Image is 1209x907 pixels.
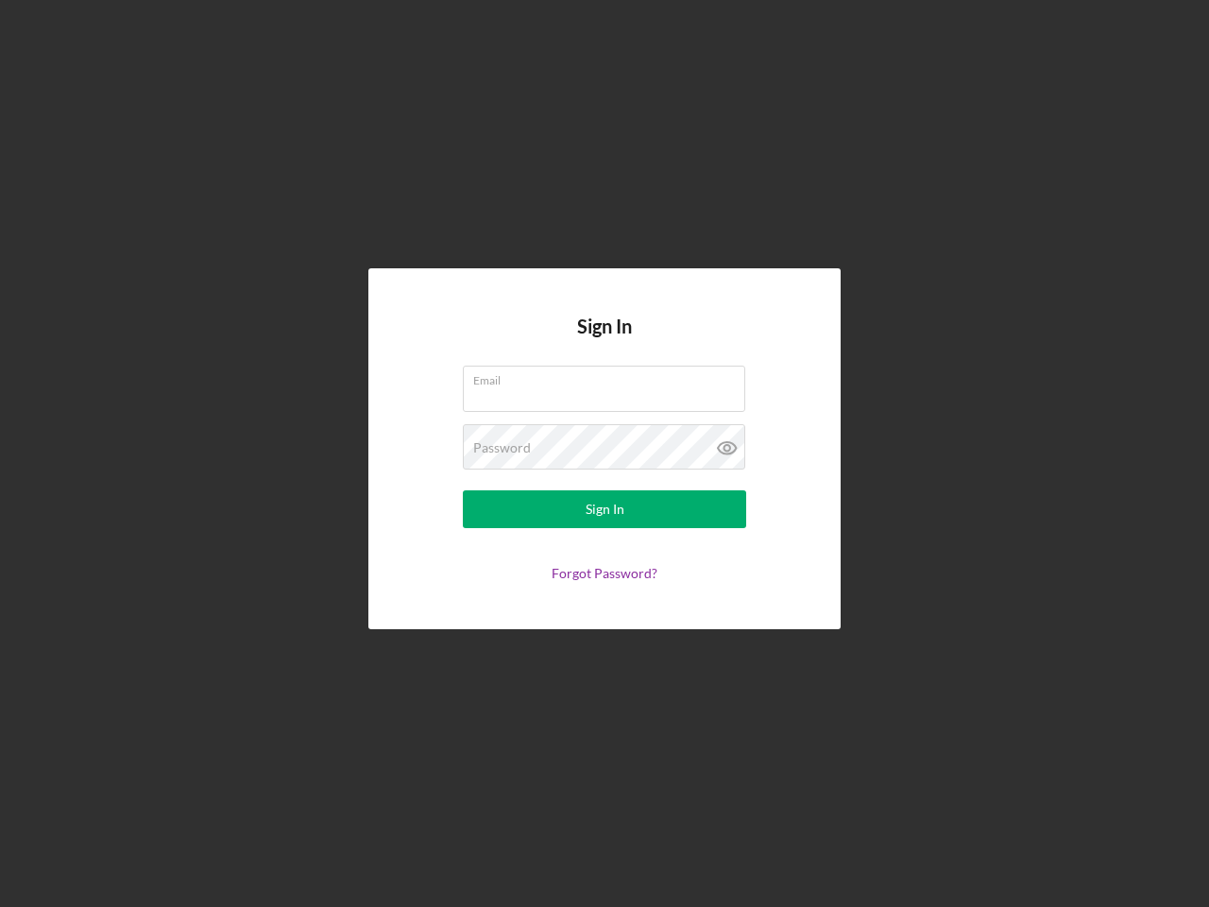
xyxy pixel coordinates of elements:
label: Password [473,440,531,455]
button: Sign In [463,490,746,528]
h4: Sign In [577,316,632,366]
label: Email [473,367,745,387]
div: Sign In [586,490,624,528]
a: Forgot Password? [552,565,657,581]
